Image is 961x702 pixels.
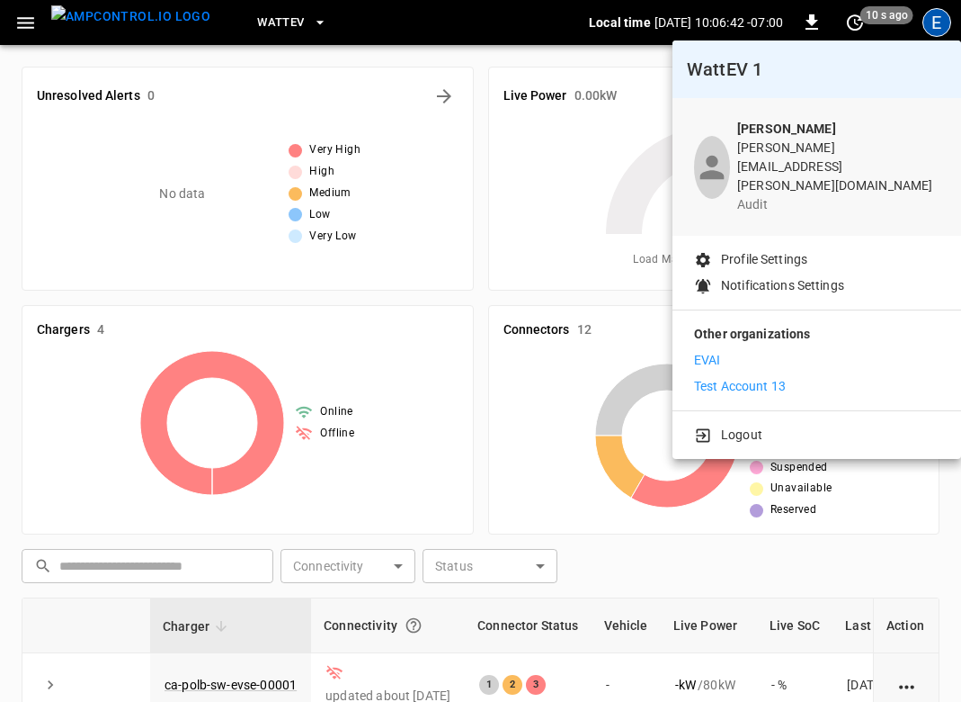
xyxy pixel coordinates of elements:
[694,136,730,199] div: profile-icon
[721,426,762,445] p: Logout
[687,55,947,84] h6: WattEV 1
[694,351,721,370] p: EVAI
[694,325,939,351] p: Other organizations
[737,195,939,214] p: audit
[694,377,786,396] p: Test Account 13
[721,276,844,295] p: Notifications Settings
[737,139,939,195] p: [PERSON_NAME][EMAIL_ADDRESS][PERSON_NAME][DOMAIN_NAME]
[721,250,807,269] p: Profile Settings
[737,121,836,136] b: [PERSON_NAME]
